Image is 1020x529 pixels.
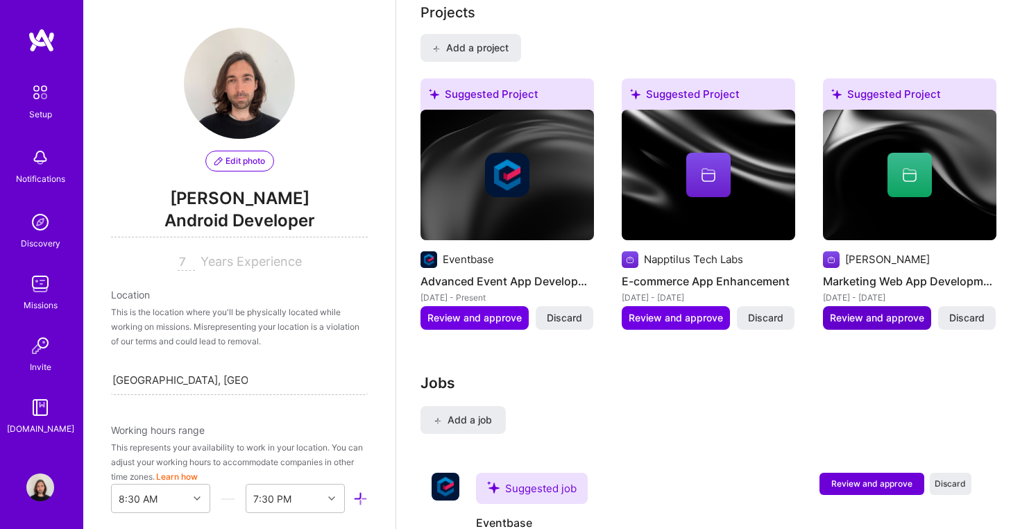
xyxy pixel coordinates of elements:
[845,252,930,267] div: [PERSON_NAME]
[119,492,158,506] div: 8:30 AM
[819,473,924,495] button: Review and approve
[629,311,723,325] span: Review and approve
[420,78,594,115] div: Suggested Project
[830,311,924,325] span: Review and approve
[622,251,638,268] img: Company logo
[420,2,475,23] div: Projects
[21,236,60,251] div: Discovery
[420,272,594,290] h4: Advanced Event App Development
[221,492,235,506] i: icon HorizontalInLineDivider
[214,155,265,167] span: Edit photo
[930,473,971,495] button: Discard
[156,469,198,484] button: Learn how
[26,144,54,171] img: bell
[178,254,195,271] input: XX
[622,110,795,240] img: cover
[487,481,500,494] i: icon SuggestedTeams
[547,311,582,325] span: Discard
[26,208,54,236] img: discovery
[622,272,795,290] h4: E-commerce App Enhancement
[111,440,368,484] div: This represents your availability to work in your location. You can adjust your working hours to ...
[434,417,442,425] i: icon PlusBlack
[644,252,743,267] div: Napptilus Tech Labs
[536,306,593,330] button: Discard
[622,290,795,305] div: [DATE] - [DATE]
[26,270,54,298] img: teamwork
[26,473,54,501] img: User Avatar
[111,188,368,209] span: [PERSON_NAME]
[29,107,52,121] div: Setup
[184,28,295,139] img: User Avatar
[420,374,983,392] h3: Jobs
[443,252,494,267] div: Eventbase
[23,473,58,501] a: User Avatar
[427,311,522,325] span: Review and approve
[748,311,783,325] span: Discard
[420,34,521,62] button: Add a project
[111,305,368,349] div: This is the location where you'll be physically located while working on missions. Misrepresentin...
[823,78,996,115] div: Suggested Project
[111,287,368,302] div: Location
[432,45,440,53] i: icon PlusBlack
[622,78,795,115] div: Suggested Project
[26,332,54,360] img: Invite
[831,478,912,489] span: Review and approve
[7,421,74,436] div: [DOMAIN_NAME]
[485,153,529,197] img: Company logo
[16,171,65,186] div: Notifications
[432,41,508,55] span: Add a project
[420,2,475,23] div: Add projects you've worked on
[823,290,996,305] div: [DATE] - [DATE]
[949,311,985,325] span: Discard
[214,157,223,165] i: icon PencilPurple
[420,406,506,434] button: Add a job
[30,360,51,374] div: Invite
[24,298,58,312] div: Missions
[420,251,437,268] img: Company logo
[253,492,291,506] div: 7:30 PM
[111,209,368,237] span: Android Developer
[26,394,54,421] img: guide book
[434,413,492,427] span: Add a job
[420,110,594,240] img: cover
[823,306,931,330] button: Review and approve
[432,473,459,501] img: Company logo
[28,28,56,53] img: logo
[476,473,588,504] div: Suggested job
[420,290,594,305] div: [DATE] - Present
[111,424,205,436] span: Working hours range
[630,89,640,99] i: icon SuggestedTeams
[420,306,529,330] button: Review and approve
[935,478,966,489] span: Discard
[194,495,201,502] i: icon Chevron
[205,151,274,171] button: Edit photo
[823,251,840,268] img: Company logo
[429,89,439,99] i: icon SuggestedTeams
[328,495,335,502] i: icon Chevron
[938,306,996,330] button: Discard
[823,272,996,290] h4: Marketing Web App Development
[831,89,842,99] i: icon SuggestedTeams
[26,78,55,107] img: setup
[622,306,730,330] button: Review and approve
[201,254,302,269] span: Years Experience
[823,110,996,240] img: cover
[737,306,794,330] button: Discard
